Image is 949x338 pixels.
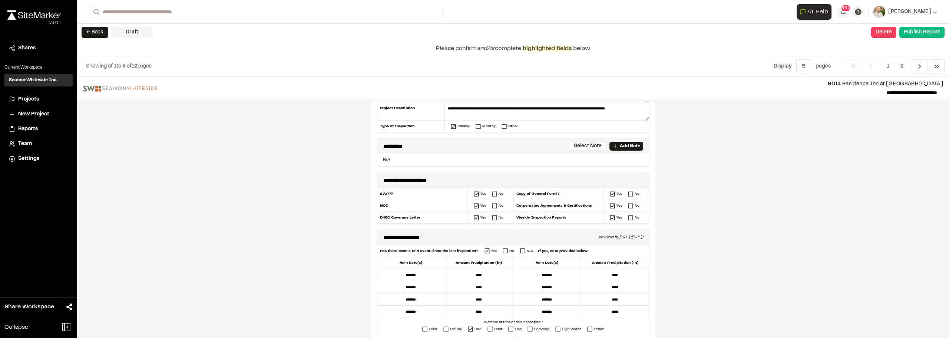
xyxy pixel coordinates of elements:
[429,326,437,332] div: Clear
[533,248,588,254] div: If yes, data provided below:
[111,27,153,38] div: Draft
[616,191,622,197] div: Yes
[616,215,622,220] div: Yes
[18,110,49,118] span: New Project
[4,64,73,71] p: Current Workspace
[9,110,68,118] a: New Project
[523,46,572,51] span: highlighted fields
[377,319,649,325] div: Weather at time of this inspection?
[797,4,831,20] button: Open AI Assistant
[480,215,486,220] div: Yes
[380,157,646,163] p: N/A
[508,124,518,129] div: Other
[796,59,811,73] button: 5
[527,248,533,254] div: N/A
[114,64,116,69] span: 1
[445,257,513,269] div: Amount Precipitation (in)
[83,86,158,92] img: file
[474,326,482,332] div: Rain
[377,200,468,212] div: NOI
[635,191,639,197] div: No
[377,257,445,269] div: Rain Date(s)
[491,248,497,254] div: Yes
[841,5,850,12] span: 99+
[9,44,68,52] a: Shares
[9,140,68,148] a: Team
[513,188,604,200] div: Copy of General Permit
[82,27,108,38] button: ← Back
[18,125,38,133] span: Reports
[534,326,549,332] div: Snowing
[86,62,152,70] p: to of pages
[797,4,834,20] div: Open AI Assistant
[450,326,462,332] div: Cloudy
[499,191,503,197] div: No
[4,302,54,311] span: Share Workspace
[509,248,514,254] div: No
[881,59,895,73] span: 1
[599,234,643,240] div: powered by [URL] ([URL])
[494,326,502,332] div: Sleet
[594,326,604,332] div: Other:
[513,257,581,269] div: Rain Date(s)
[816,62,831,70] p: page s
[807,7,828,16] span: AI Help
[86,64,114,69] span: Showing of
[7,10,61,20] img: rebrand.png
[9,125,68,133] a: Reports
[18,95,39,104] span: Projects
[895,59,909,73] span: 2
[132,64,138,69] span: 12
[899,27,945,38] button: Publish Report
[9,95,68,104] a: Projects
[480,203,486,209] div: Yes
[635,203,639,209] div: No
[616,203,622,209] div: Yes
[457,124,470,129] div: Weekly
[515,326,522,332] div: Fog
[380,248,479,254] div: Has there been a rain event since the last inspection?
[873,6,937,18] button: [PERSON_NAME]
[477,46,495,51] span: and/or
[620,143,640,150] p: Add Note
[377,188,468,200] div: SWPPP
[581,257,649,269] div: Amount Precipitation (in)
[562,326,581,332] div: High Winds
[828,82,841,86] span: 9014
[774,62,792,70] p: Display
[7,20,61,26] div: Oh geez...please don't...
[122,64,126,69] span: 5
[377,102,445,121] div: Project Description
[846,59,945,73] nav: Navigation
[513,212,604,223] div: Weekly Inspection Reports
[4,323,28,332] span: Collapse
[163,80,943,88] p: Residence Inn at [GEOGRAPHIC_DATA]
[377,212,468,223] div: DHEC Coverage Letter
[513,200,604,212] div: Co-permitee Agreements & Certifications
[9,155,68,163] a: Settings
[18,155,39,163] span: Settings
[480,191,486,197] div: Yes
[837,6,849,18] button: 99+
[499,215,503,220] div: No
[569,142,606,151] button: Select Note
[873,6,885,18] img: User
[89,6,102,18] button: Search
[499,203,503,209] div: No
[888,8,931,16] span: [PERSON_NAME]
[377,121,445,132] div: Type of Inspection
[871,27,896,38] button: Delete
[436,44,590,53] p: Please confirm complete below
[18,140,32,148] span: Team
[482,124,496,129] div: Monthy
[18,44,36,52] span: Shares
[9,77,57,83] h3: SeamonWhiteside Inc.
[635,215,639,220] div: No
